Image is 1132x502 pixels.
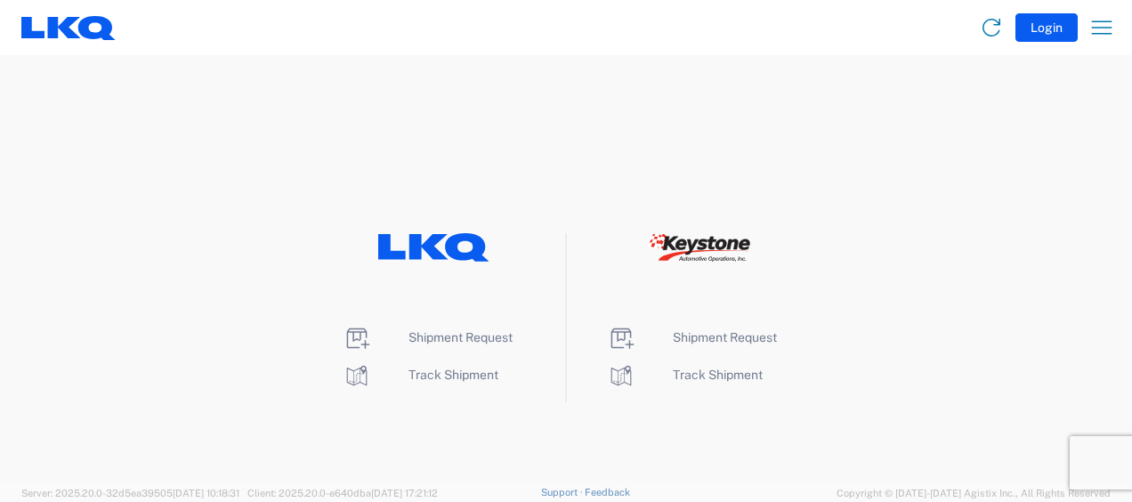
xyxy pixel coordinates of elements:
a: Feedback [585,487,630,498]
span: Copyright © [DATE]-[DATE] Agistix Inc., All Rights Reserved [837,485,1111,501]
span: [DATE] 17:21:12 [371,488,438,498]
button: Login [1015,13,1078,42]
a: Shipment Request [607,330,777,344]
a: Shipment Request [343,330,513,344]
a: Track Shipment [607,368,763,382]
span: Server: 2025.20.0-32d5ea39505 [21,488,239,498]
span: Client: 2025.20.0-e640dba [247,488,438,498]
a: Track Shipment [343,368,498,382]
span: Shipment Request [673,330,777,344]
span: Shipment Request [408,330,513,344]
span: [DATE] 10:18:31 [173,488,239,498]
span: Track Shipment [408,368,498,382]
span: Track Shipment [673,368,763,382]
a: Support [541,487,586,498]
